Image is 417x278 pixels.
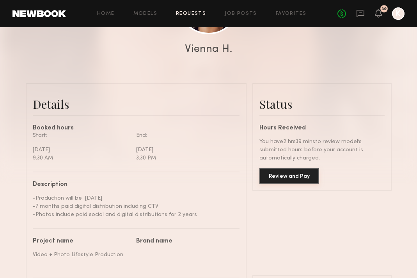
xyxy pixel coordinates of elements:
[33,251,130,259] div: Video + Photo Lifestyle Production
[33,146,130,154] div: [DATE]
[33,125,240,131] div: Booked hours
[392,7,405,20] a: K
[33,238,130,244] div: Project name
[185,44,232,55] div: Vienna H.
[176,11,206,16] a: Requests
[136,238,234,244] div: Brand name
[259,168,319,184] button: Review and Pay
[133,11,157,16] a: Models
[259,125,385,131] div: Hours Received
[259,138,385,162] div: You have 2 hrs 39 mins to review model’s submitted hours before your account is automatically cha...
[259,96,385,112] div: Status
[33,131,130,140] div: Start:
[276,11,307,16] a: Favorites
[136,131,234,140] div: End:
[382,7,387,11] div: 39
[33,154,130,162] div: 9:30 AM
[225,11,257,16] a: Job Posts
[33,182,234,188] div: Description
[97,11,115,16] a: Home
[136,146,234,154] div: [DATE]
[33,96,240,112] div: Details
[33,194,234,219] div: -Production will be [DATE] -7 months paid digital distribution including CTV -Photos include paid...
[136,154,234,162] div: 3:30 PM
